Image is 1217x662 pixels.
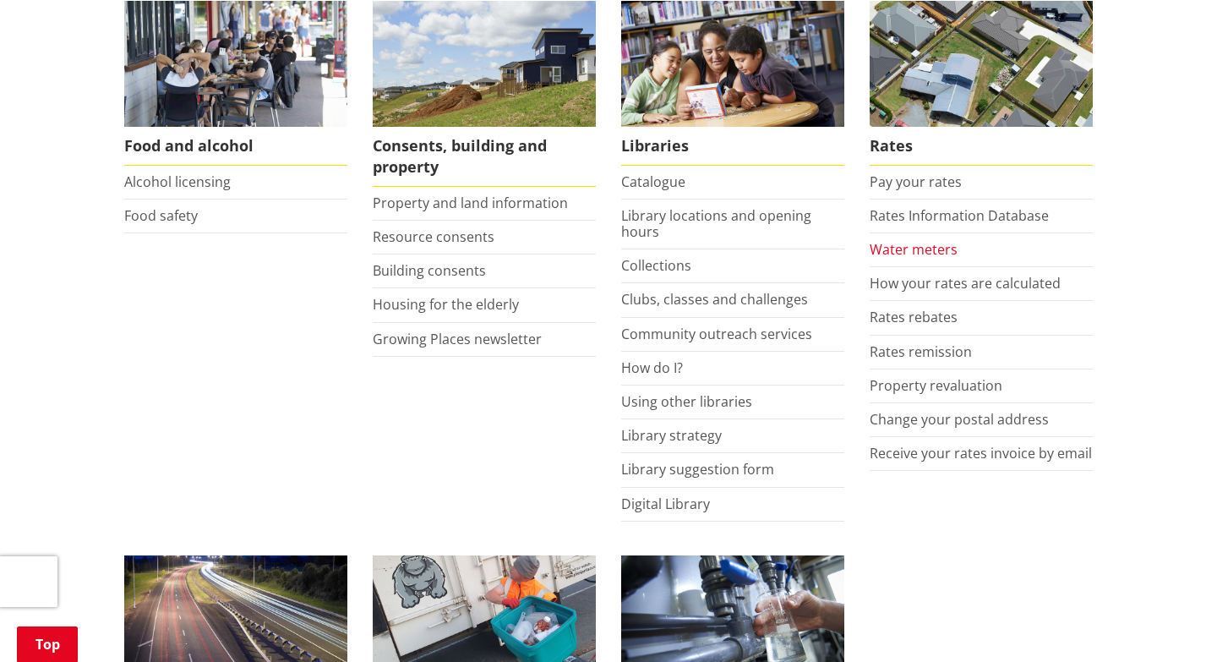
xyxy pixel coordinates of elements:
[373,127,596,187] span: Consents, building and property
[621,256,691,275] a: Collections
[621,172,685,191] a: Catalogue
[373,295,519,314] a: Housing for the elderly
[621,358,683,377] a: How do I?
[621,495,710,513] a: Digital Library
[1139,591,1200,652] iframe: Messenger Launcher
[17,626,78,662] a: Top
[621,290,808,309] a: Clubs, classes and challenges
[621,460,774,479] a: Library suggestion form
[124,1,347,127] img: Food and Alcohol in the Waikato
[870,444,1092,462] a: Receive your rates invoice by email
[870,172,962,191] a: Pay your rates
[870,127,1093,166] span: Rates
[373,1,596,127] img: Land and property thumbnail
[373,1,596,187] a: New Pokeno housing development Consents, building and property
[124,206,198,225] a: Food safety
[621,426,722,445] a: Library strategy
[373,330,542,348] a: Growing Places newsletter
[870,274,1061,293] a: How your rates are calculated
[870,308,958,326] a: Rates rebates
[373,261,486,280] a: Building consents
[373,227,494,246] a: Resource consents
[870,410,1049,429] a: Change your postal address
[870,376,1002,395] a: Property revaluation
[621,1,844,127] img: Waikato District Council libraries
[124,127,347,166] span: Food and alcohol
[621,206,811,241] a: Library locations and opening hours
[621,392,752,411] a: Using other libraries
[870,1,1093,166] a: Pay your rates online Rates
[124,172,231,191] a: Alcohol licensing
[870,240,958,259] a: Water meters
[621,127,844,166] span: Libraries
[870,342,972,361] a: Rates remission
[621,325,812,343] a: Community outreach services
[870,1,1093,127] img: Rates-thumbnail
[373,194,568,212] a: Property and land information
[870,206,1049,225] a: Rates Information Database
[621,1,844,166] a: Library membership is free to everyone who lives in the Waikato district. Libraries
[124,1,347,166] a: Food and Alcohol in the Waikato Food and alcohol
